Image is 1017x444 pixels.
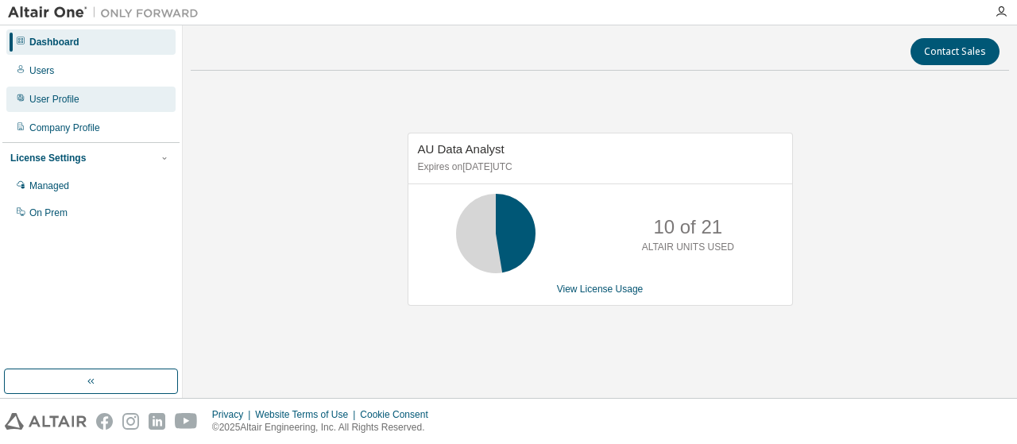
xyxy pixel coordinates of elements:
img: youtube.svg [175,413,198,430]
span: AU Data Analyst [418,142,505,156]
div: On Prem [29,207,68,219]
div: Dashboard [29,36,79,48]
div: Managed [29,180,69,192]
button: Contact Sales [911,38,1000,65]
div: User Profile [29,93,79,106]
p: © 2025 Altair Engineering, Inc. All Rights Reserved. [212,421,438,434]
p: Expires on [DATE] UTC [418,160,779,174]
a: View License Usage [557,284,644,295]
p: 10 of 21 [653,214,722,241]
div: Website Terms of Use [255,408,360,421]
img: linkedin.svg [149,413,165,430]
div: Users [29,64,54,77]
img: facebook.svg [96,413,113,430]
div: License Settings [10,152,86,164]
p: ALTAIR UNITS USED [642,241,734,254]
img: altair_logo.svg [5,413,87,430]
img: Altair One [8,5,207,21]
div: Cookie Consent [360,408,437,421]
div: Company Profile [29,122,100,134]
img: instagram.svg [122,413,139,430]
div: Privacy [212,408,255,421]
